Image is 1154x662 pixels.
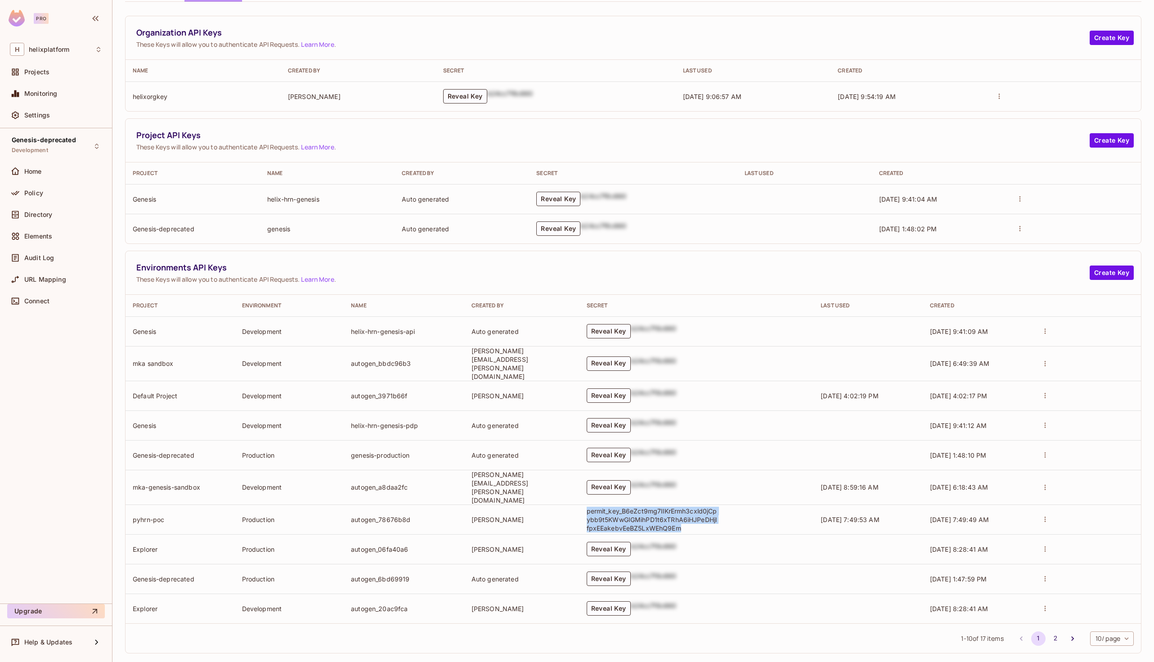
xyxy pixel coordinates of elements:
span: Environments API Keys [136,262,1090,273]
button: Upgrade [7,604,105,618]
button: actions [1039,357,1051,370]
td: helix-hrn-genesis-pdp [344,410,464,440]
span: [DATE] 9:41:04 AM [879,195,938,203]
button: Create Key [1090,266,1134,280]
td: Genesis [126,410,235,440]
div: Last Used [821,302,916,309]
button: Reveal Key [587,324,631,338]
div: Created By [288,67,429,74]
span: Policy [24,189,43,197]
td: Genesis-deprecated [126,440,235,470]
td: Development [235,381,344,410]
td: autogen_20ac9fca [344,594,464,623]
td: genesis [260,214,395,243]
button: Reveal Key [587,601,631,616]
td: autogen_6bd69919 [344,564,464,594]
td: Auto generated [395,184,529,214]
span: Audit Log [24,254,54,261]
div: Created [838,67,979,74]
td: [PERSON_NAME] [464,504,579,534]
span: Project API Keys [136,130,1090,141]
div: Project [133,302,228,309]
button: page 1 [1031,631,1046,646]
span: Projects [24,68,49,76]
td: Auto generated [464,316,579,346]
td: Auto generated [464,564,579,594]
td: [PERSON_NAME][EMAIL_ADDRESS][PERSON_NAME][DOMAIN_NAME] [464,470,579,504]
td: autogen_bbdc96b3 [344,346,464,381]
td: Development [235,316,344,346]
td: autogen_3971b66f [344,381,464,410]
span: Genesis-deprecated [12,136,76,144]
button: actions [1039,602,1051,615]
button: Go to page 2 [1048,631,1063,646]
span: [DATE] 9:06:57 AM [683,93,742,100]
td: Genesis-deprecated [126,564,235,594]
span: Directory [24,211,52,218]
button: actions [1039,325,1051,338]
span: Organization API Keys [136,27,1090,38]
div: Secret [587,302,807,309]
span: [DATE] 9:41:12 AM [930,422,987,429]
span: [DATE] 9:41:09 AM [930,328,988,335]
div: Name [267,170,387,177]
button: Reveal Key [587,542,631,556]
div: Secret [443,67,669,74]
div: Created By [471,302,572,309]
span: Development [12,147,48,154]
button: actions [1039,389,1051,402]
span: [DATE] 7:49:53 AM [821,516,880,523]
span: 1 - 10 of 17 items [961,634,1003,644]
td: autogen_06fa40a6 [344,534,464,564]
td: mka sandbox [126,346,235,381]
span: [DATE] 1:48:10 PM [930,451,987,459]
td: Production [235,504,344,534]
div: b24cc7f8c660 [631,601,677,616]
a: Learn More [301,40,334,49]
span: Monitoring [24,90,58,97]
td: helix-hrn-genesis [260,184,395,214]
button: Reveal Key [587,388,631,403]
div: b24cc7f8c660 [487,89,533,104]
button: Reveal Key [587,448,631,462]
td: helixorgkey [126,81,281,111]
span: [DATE] 6:18:43 AM [930,483,988,491]
div: b24cc7f8c660 [631,324,677,338]
span: Connect [24,297,49,305]
td: Production [235,534,344,564]
span: These Keys will allow you to authenticate API Requests. . [136,143,1090,151]
td: autogen_a8daa2fc [344,470,464,504]
span: [DATE] 8:59:16 AM [821,483,879,491]
div: Created By [402,170,522,177]
td: mka-genesis-sandbox [126,470,235,504]
td: Production [235,440,344,470]
span: Settings [24,112,50,119]
span: Elements [24,233,52,240]
button: actions [1039,513,1051,526]
button: actions [1039,481,1051,494]
td: Explorer [126,594,235,623]
div: b24cc7f8c660 [580,192,626,206]
span: These Keys will allow you to authenticate API Requests. . [136,40,1090,49]
td: [PERSON_NAME][EMAIL_ADDRESS][PERSON_NAME][DOMAIN_NAME] [464,346,579,381]
button: Reveal Key [587,572,631,586]
div: b24cc7f8c660 [631,448,677,462]
td: autogen_78676b8d [344,504,464,534]
span: H [10,43,24,56]
p: permit_key_B6eZct9mg7IlKrErmh3cxld0jCpybb9t5KWwGIGMihPD1t6xTRhA6iHJPeDHjlfpxEEakebvEeBZ5LxWEhQ9Em [587,507,717,532]
button: Reveal Key [536,221,580,236]
td: [PERSON_NAME] [464,594,579,623]
a: Learn More [301,275,334,284]
button: actions [1039,419,1051,432]
div: b24cc7f8c660 [631,572,677,586]
td: Genesis-deprecated [126,214,260,243]
td: [PERSON_NAME] [281,81,436,111]
button: Go to next page [1065,631,1080,646]
div: b24cc7f8c660 [631,480,677,495]
button: actions [993,90,1006,103]
span: [DATE] 7:49:49 AM [930,516,989,523]
td: Auto generated [395,214,529,243]
div: Secret [536,170,730,177]
span: Help & Updates [24,639,72,646]
span: [DATE] 1:48:02 PM [879,225,937,233]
